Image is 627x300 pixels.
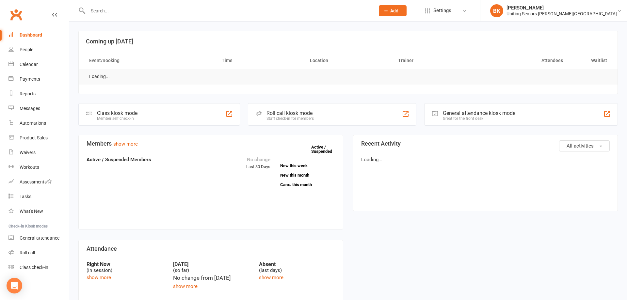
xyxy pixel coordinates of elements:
[280,164,335,168] a: New this week
[83,69,116,84] td: Loading...
[8,145,69,160] a: Waivers
[87,245,335,252] h3: Attendance
[83,52,216,69] th: Event/Booking
[173,261,249,274] div: (so far)
[86,6,370,15] input: Search...
[20,135,48,140] div: Product Sales
[20,32,42,38] div: Dashboard
[559,140,610,151] button: All activities
[87,261,163,274] div: (in session)
[97,110,137,116] div: Class kiosk mode
[87,275,111,280] a: show more
[443,116,515,121] div: Great for the front desk
[87,261,163,267] strong: Right Now
[480,52,569,69] th: Attendees
[379,5,407,16] button: Add
[20,62,38,67] div: Calendar
[443,110,515,116] div: General attendance kiosk mode
[246,156,270,164] div: No change
[259,275,283,280] a: show more
[20,265,48,270] div: Class check-in
[20,209,43,214] div: What's New
[86,38,610,45] h3: Coming up [DATE]
[506,11,617,17] div: Uniting Seniors [PERSON_NAME][GEOGRAPHIC_DATA]
[8,7,24,23] a: Clubworx
[8,28,69,42] a: Dashboard
[8,72,69,87] a: Payments
[392,52,480,69] th: Trainer
[8,245,69,260] a: Roll call
[567,143,594,149] span: All activities
[20,165,39,170] div: Workouts
[20,179,52,184] div: Assessments
[280,173,335,177] a: New this month
[259,261,335,274] div: (last days)
[20,194,31,199] div: Tasks
[311,140,340,158] a: Active / Suspended
[173,274,249,282] div: No change from [DATE]
[280,182,335,187] a: Canx. this month
[8,204,69,219] a: What's New
[8,116,69,131] a: Automations
[20,150,36,155] div: Waivers
[266,116,314,121] div: Staff check-in for members
[8,42,69,57] a: People
[8,57,69,72] a: Calendar
[8,160,69,175] a: Workouts
[8,87,69,101] a: Reports
[304,52,392,69] th: Location
[361,140,610,147] h3: Recent Activity
[266,110,314,116] div: Roll call kiosk mode
[361,156,610,164] p: Loading...
[390,8,398,13] span: Add
[8,260,69,275] a: Class kiosk mode
[8,189,69,204] a: Tasks
[259,261,335,267] strong: Absent
[20,47,33,52] div: People
[506,5,617,11] div: [PERSON_NAME]
[490,4,503,17] div: BK
[20,120,46,126] div: Automations
[87,140,335,147] h3: Members
[97,116,137,121] div: Member self check-in
[8,231,69,245] a: General attendance kiosk mode
[8,131,69,145] a: Product Sales
[20,91,36,96] div: Reports
[173,261,249,267] strong: [DATE]
[8,175,69,189] a: Assessments
[7,278,22,293] div: Open Intercom Messenger
[216,52,304,69] th: Time
[113,141,138,147] a: show more
[569,52,613,69] th: Waitlist
[433,3,451,18] span: Settings
[20,250,35,255] div: Roll call
[20,76,40,82] div: Payments
[8,101,69,116] a: Messages
[20,106,40,111] div: Messages
[246,156,270,170] div: Last 30 Days
[20,235,59,241] div: General attendance
[87,157,151,163] strong: Active / Suspended Members
[173,283,198,289] a: show more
